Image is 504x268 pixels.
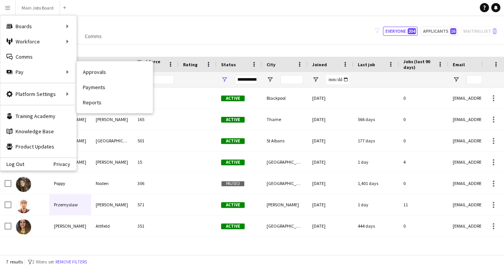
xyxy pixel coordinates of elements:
[399,152,448,172] div: 4
[0,49,76,64] a: Comms
[353,215,399,236] div: 444 days
[151,75,174,84] input: Workforce ID Filter Input
[0,124,76,139] a: Knowledge Base
[403,59,434,70] span: Jobs (last 90 days)
[353,173,399,194] div: 1,401 days
[183,62,197,67] span: Rating
[308,130,353,151] div: [DATE]
[450,28,456,34] span: 16
[221,181,245,187] span: Paused
[0,19,76,34] div: Boards
[262,130,308,151] div: St Albans
[16,219,31,234] img: Sophie Attfield
[54,161,76,167] a: Privacy
[221,117,245,123] span: Active
[85,33,102,40] span: Comms
[353,130,399,151] div: 177 days
[221,160,245,165] span: Active
[0,86,76,102] div: Platform Settings
[399,194,448,215] div: 11
[262,152,308,172] div: [GEOGRAPHIC_DATA]
[49,173,91,194] div: Poppy
[91,194,133,215] div: [PERSON_NAME]
[267,62,275,67] span: City
[308,109,353,130] div: [DATE]
[308,215,353,236] div: [DATE]
[308,194,353,215] div: [DATE]
[221,62,236,67] span: Status
[0,139,76,154] a: Product Updates
[221,96,245,101] span: Active
[308,152,353,172] div: [DATE]
[399,130,448,151] div: 0
[383,27,417,36] button: Everyone204
[399,109,448,130] div: 0
[221,202,245,208] span: Active
[308,88,353,108] div: [DATE]
[77,80,153,95] a: Payments
[221,76,228,83] button: Open Filter Menu
[453,62,465,67] span: Email
[221,138,245,144] span: Active
[77,64,153,80] a: Approvals
[0,34,76,49] div: Workforce
[358,62,375,67] span: Last job
[280,75,303,84] input: City Filter Input
[353,152,399,172] div: 1 day
[312,62,327,67] span: Joined
[54,258,88,266] button: Remove filters
[91,152,133,172] div: [PERSON_NAME]
[0,64,76,80] div: Pay
[91,109,133,130] div: [PERSON_NAME]
[137,59,165,70] span: Workforce ID
[353,194,399,215] div: 1 day
[77,95,153,110] a: Reports
[16,177,31,192] img: Poppy Noden
[133,152,179,172] div: 15
[49,194,91,215] div: Przemyslaw
[32,259,54,265] span: 2 filters set
[91,173,133,194] div: Noden
[91,215,133,236] div: Attfield
[133,194,179,215] div: 571
[399,215,448,236] div: 0
[0,108,76,124] a: Training Academy
[262,215,308,236] div: [GEOGRAPHIC_DATA]
[49,215,91,236] div: [PERSON_NAME]
[133,109,179,130] div: 165
[221,223,245,229] span: Active
[420,27,458,36] button: Applicants16
[353,109,399,130] div: 566 days
[326,75,349,84] input: Joined Filter Input
[262,173,308,194] div: [GEOGRAPHIC_DATA]
[16,0,60,15] button: Main Jobs Board
[133,215,179,236] div: 351
[262,109,308,130] div: Thame
[399,173,448,194] div: 0
[0,161,24,167] a: Log Out
[399,88,448,108] div: 0
[267,76,273,83] button: Open Filter Menu
[408,28,416,34] span: 204
[82,31,105,41] a: Comms
[262,194,308,215] div: [PERSON_NAME]
[133,88,179,108] div: 401
[312,76,319,83] button: Open Filter Menu
[91,130,133,151] div: [GEOGRAPHIC_DATA]
[133,130,179,151] div: 501
[453,76,460,83] button: Open Filter Menu
[133,173,179,194] div: 306
[308,173,353,194] div: [DATE]
[262,88,308,108] div: Blackpool
[16,198,31,213] img: Przemyslaw Grabowski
